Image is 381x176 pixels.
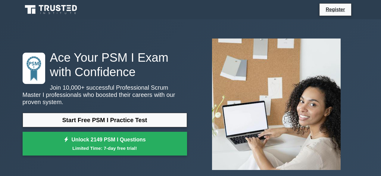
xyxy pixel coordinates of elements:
[23,50,187,79] h1: Ace Your PSM I Exam with Confidence
[322,6,348,13] a: Register
[23,113,187,127] a: Start Free PSM I Practice Test
[23,84,187,106] p: Join 10,000+ successful Professional Scrum Master I professionals who boosted their careers with ...
[23,132,187,156] a: Unlock 2149 PSM I QuestionsLimited Time: 7-day free trial!
[30,145,180,152] small: Limited Time: 7-day free trial!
